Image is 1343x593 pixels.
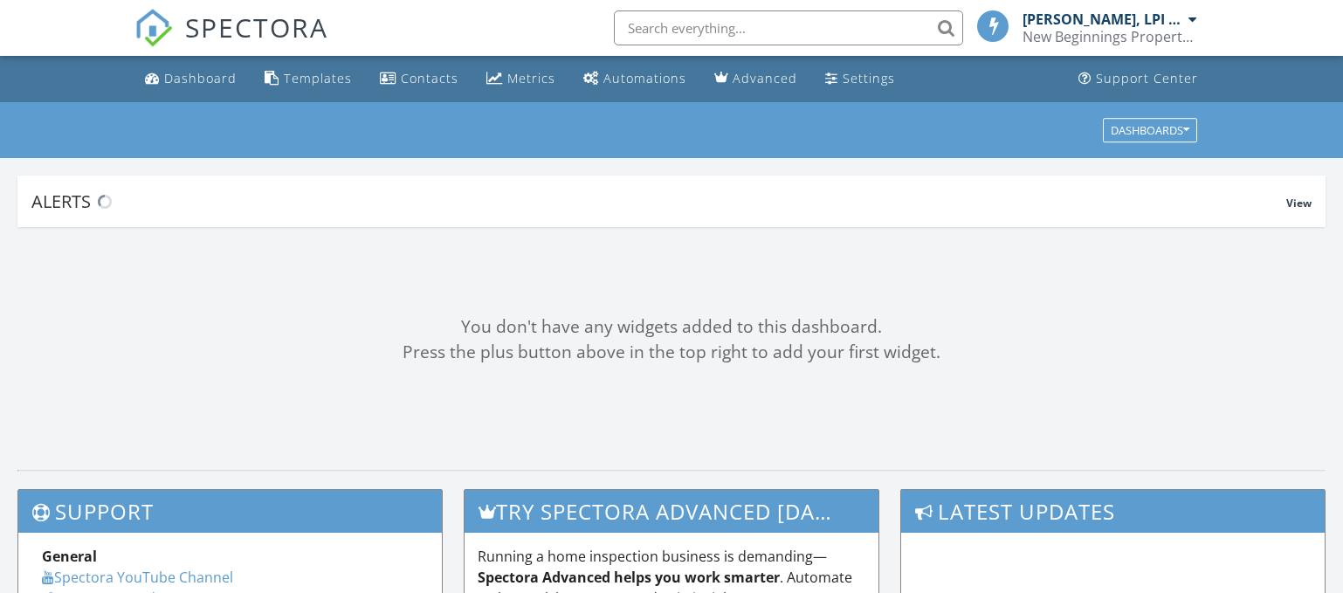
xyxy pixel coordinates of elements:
span: SPECTORA [185,9,328,45]
a: Contacts [373,63,465,95]
img: The Best Home Inspection Software - Spectora [134,9,173,47]
a: Automations (Basic) [576,63,693,95]
a: Advanced [707,63,804,95]
div: New Beginnings Property Inspection, LLC [1023,28,1197,45]
h3: Support [18,490,442,533]
h3: Try spectora advanced [DATE] [465,490,878,533]
div: Templates [284,70,352,86]
div: Advanced [733,70,797,86]
div: Alerts [31,190,1286,213]
div: Automations [603,70,686,86]
a: Metrics [479,63,562,95]
div: Support Center [1096,70,1198,86]
strong: General [42,547,97,566]
a: Spectora YouTube Channel [42,568,233,587]
div: You don't have any widgets added to this dashboard. [17,314,1326,340]
div: Settings [843,70,895,86]
input: Search everything... [614,10,963,45]
strong: Spectora Advanced helps you work smarter [478,568,780,587]
span: View [1286,196,1312,210]
a: Dashboard [138,63,244,95]
div: Dashboard [164,70,237,86]
a: Settings [818,63,902,95]
div: Press the plus button above in the top right to add your first widget. [17,340,1326,365]
a: Support Center [1071,63,1205,95]
div: [PERSON_NAME], LPI and CPI [1023,10,1184,28]
h3: Latest Updates [901,490,1325,533]
div: Dashboards [1111,124,1189,136]
a: Templates [258,63,359,95]
a: SPECTORA [134,24,328,60]
div: Contacts [401,70,458,86]
div: Metrics [507,70,555,86]
button: Dashboards [1103,118,1197,142]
